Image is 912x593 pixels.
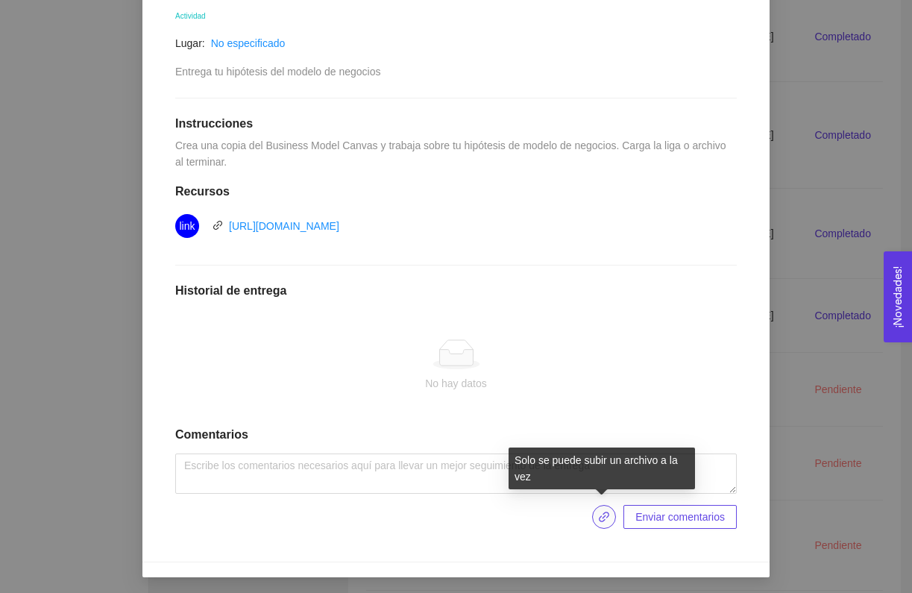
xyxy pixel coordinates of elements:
[623,505,737,529] button: Enviar comentarios
[175,184,737,199] h1: Recursos
[229,220,339,232] a: [URL][DOMAIN_NAME]
[175,35,205,51] article: Lugar:
[175,116,737,131] h1: Instrucciones
[175,12,206,20] span: Actividad
[175,283,737,298] h1: Historial de entrega
[175,139,729,168] span: Crea una copia del Business Model Canvas y trabaja sobre tu hipótesis de modelo de negocios. Carg...
[592,505,616,529] button: link
[187,375,725,392] div: No hay datos
[593,511,615,523] span: link
[884,251,912,342] button: Open Feedback Widget
[211,37,286,49] a: No especificado
[175,427,737,442] h1: Comentarios
[635,509,725,525] span: Enviar comentarios
[509,448,695,489] div: Solo se puede subir un archivo a la vez
[175,66,381,78] span: Entrega tu hipótesis del modelo de negocios
[592,511,616,523] span: link
[179,214,195,238] span: link
[213,220,223,230] span: link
